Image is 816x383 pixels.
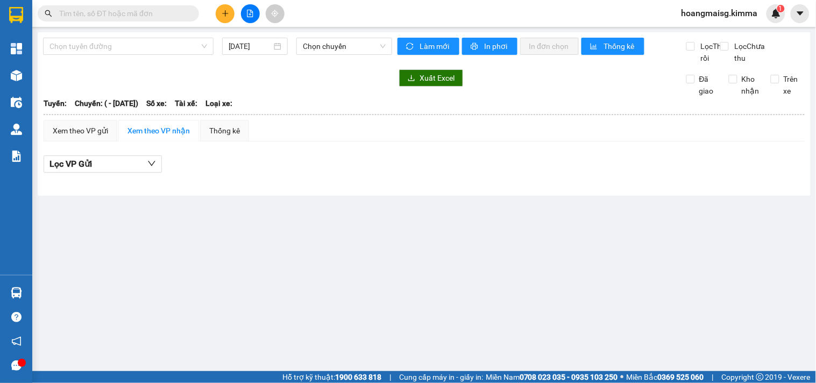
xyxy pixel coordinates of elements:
[11,124,22,135] img: warehouse-icon
[796,9,805,18] span: caret-down
[399,371,483,383] span: Cung cấp máy in - giấy in:
[520,373,618,381] strong: 0708 023 035 - 0935 103 250
[222,10,229,17] span: plus
[420,40,451,52] span: Làm mới
[49,157,92,171] span: Lọc VP Gửi
[730,40,771,64] span: Lọc Chưa thu
[604,40,636,52] span: Thống kê
[673,6,767,20] span: hoangmaisg.kimma
[11,43,22,54] img: dashboard-icon
[303,38,386,54] span: Chọn chuyến
[11,70,22,81] img: warehouse-icon
[777,5,785,12] sup: 1
[59,8,186,19] input: Tìm tên, số ĐT hoặc mã đơn
[246,10,254,17] span: file-add
[216,4,235,23] button: plus
[520,38,579,55] button: In đơn chọn
[590,42,599,51] span: bar-chart
[335,373,381,381] strong: 1900 633 818
[209,125,240,137] div: Thống kê
[779,5,783,12] span: 1
[53,125,108,137] div: Xem theo VP gửi
[175,97,197,109] span: Tài xế:
[271,10,279,17] span: aim
[11,287,22,299] img: warehouse-icon
[282,371,381,383] span: Hỗ trợ kỹ thuật:
[205,97,232,109] span: Loại xe:
[11,312,22,322] span: question-circle
[9,7,23,23] img: logo-vxr
[389,371,391,383] span: |
[471,42,480,51] span: printer
[484,40,509,52] span: In phơi
[75,97,138,109] span: Chuyến: ( - [DATE])
[695,73,721,97] span: Đã giao
[44,99,67,108] b: Tuyến:
[712,371,714,383] span: |
[756,373,764,381] span: copyright
[11,151,22,162] img: solution-icon
[779,73,805,97] span: Trên xe
[11,97,22,108] img: warehouse-icon
[406,42,415,51] span: sync
[621,375,624,379] span: ⚪️
[791,4,810,23] button: caret-down
[627,371,704,383] span: Miền Bắc
[241,4,260,23] button: file-add
[146,97,167,109] span: Số xe:
[11,360,22,371] span: message
[462,38,517,55] button: printerIn phơi
[697,40,728,64] span: Lọc Thu rồi
[486,371,618,383] span: Miền Nam
[229,40,272,52] input: 15/10/2025
[737,73,764,97] span: Kho nhận
[127,125,190,137] div: Xem theo VP nhận
[147,159,156,168] span: down
[399,69,463,87] button: downloadXuất Excel
[398,38,459,55] button: syncLàm mới
[658,373,704,381] strong: 0369 525 060
[771,9,781,18] img: icon-new-feature
[45,10,52,17] span: search
[44,155,162,173] button: Lọc VP Gửi
[11,336,22,346] span: notification
[266,4,285,23] button: aim
[581,38,644,55] button: bar-chartThống kê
